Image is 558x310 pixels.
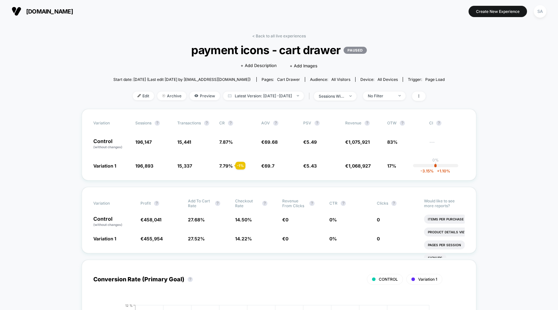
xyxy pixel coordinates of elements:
span: Checkout Rate [235,199,259,208]
div: sessions with impression [319,94,345,99]
button: ? [436,121,441,126]
button: ? [155,121,160,126]
span: 7.87 % [219,139,233,145]
span: € [282,236,288,241]
span: (without changes) [93,145,122,149]
p: Control [93,139,129,150]
span: Profit [140,201,151,206]
span: 5.43 [306,163,317,169]
span: --- [429,140,465,150]
div: Pages: [262,77,300,82]
span: AOV [261,121,270,125]
span: Variation 1 [93,163,116,169]
span: Clicks [377,201,388,206]
span: 5.49 [306,139,317,145]
span: € [261,163,274,169]
button: ? [365,121,370,126]
span: € [345,163,371,169]
li: Product Details Views Rate [424,228,483,237]
p: Would like to see more reports? [424,199,465,208]
img: Visually logo [12,6,21,16]
span: 17% [387,163,396,169]
img: calendar [228,94,232,97]
button: ? [309,201,315,206]
span: 15,441 [177,139,191,145]
button: ? [341,201,346,206]
span: Archive [157,92,186,100]
span: 27.68 % [188,217,205,222]
span: (without changes) [93,223,122,227]
button: ? [204,121,209,126]
span: Transactions [177,121,201,125]
span: Variation [93,121,129,126]
span: 83% [387,139,398,145]
span: 14.22 % [235,236,252,241]
span: Variation [93,199,129,208]
div: Audience: [310,77,350,82]
button: ? [188,277,193,282]
img: end [162,94,165,97]
span: 0 [377,236,380,241]
p: | [435,162,436,167]
span: 196,893 [135,163,153,169]
span: Variation 1 [418,277,437,282]
span: 196,147 [135,139,152,145]
span: -3.15 % [420,169,434,173]
div: No Filter [368,93,394,98]
span: + Add Description [241,63,277,69]
img: end [297,95,299,96]
span: Revenue From Clicks [282,199,306,208]
span: 14.50 % [235,217,252,222]
span: payment icons - cart drawer [130,43,428,57]
span: 458,041 [144,217,161,222]
span: cart drawer [277,77,300,82]
span: 0 % [329,236,337,241]
tspan: 12 % [125,303,133,307]
button: ? [391,201,397,206]
span: Revenue [345,121,361,125]
span: Variation 1 [93,236,116,241]
button: ? [228,121,233,126]
button: [DOMAIN_NAME] [10,6,75,16]
span: € [345,139,370,145]
span: CR [219,121,225,125]
span: PSV [303,121,311,125]
button: ? [315,121,320,126]
img: end [349,95,352,97]
span: Latest Version: [DATE] - [DATE] [223,92,304,100]
button: ? [215,201,220,206]
span: 15,337 [177,163,192,169]
button: Create New Experience [469,6,527,17]
span: Add To Cart Rate [188,199,212,208]
p: Control [93,216,134,227]
span: € [261,139,278,145]
span: 69.68 [264,139,278,145]
span: Preview [190,92,220,100]
span: 0 [285,236,288,241]
button: ? [400,121,405,126]
a: < Back to all live experiences [252,34,306,38]
div: - 1 % [235,162,245,170]
span: 27.52 % [188,236,205,241]
span: € [140,217,161,222]
span: | [307,92,314,101]
span: CONTROL [379,277,398,282]
span: € [140,236,163,241]
span: € [282,217,288,222]
div: SA [534,5,546,18]
span: Device: [355,77,403,82]
span: 1,068,927 [348,163,371,169]
span: + [437,169,439,173]
span: Edit [133,92,154,100]
button: SA [532,5,548,18]
img: edit [138,94,141,97]
span: Start date: [DATE] (Last edit [DATE] by [EMAIL_ADDRESS][DOMAIN_NAME]) [113,77,251,82]
button: ? [262,201,267,206]
span: € [303,139,317,145]
li: Items Per Purchase [424,215,468,224]
li: Pages Per Session [424,240,465,249]
p: PAUSED [344,47,367,54]
span: Sessions [135,121,151,125]
span: 0 [285,217,288,222]
p: 0% [432,158,439,162]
